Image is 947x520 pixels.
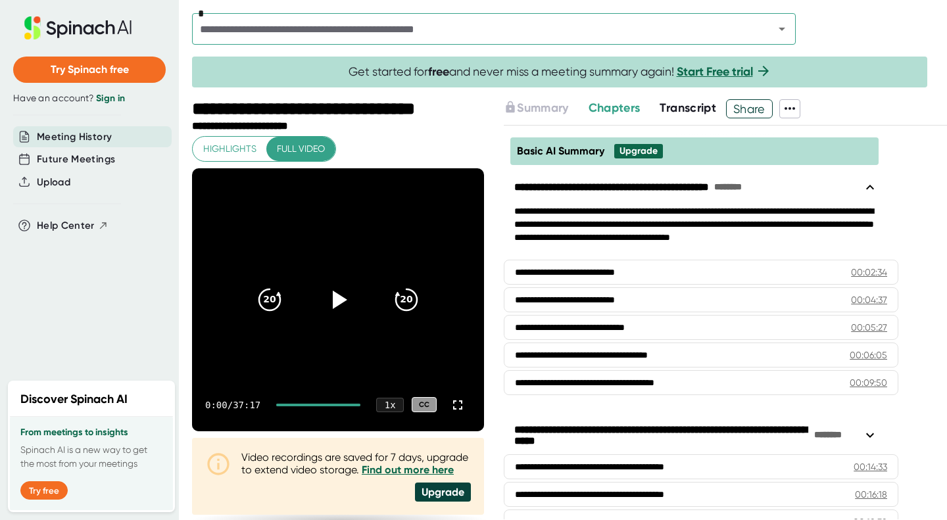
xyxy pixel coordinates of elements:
span: Full video [277,141,325,157]
button: Open [773,20,791,38]
div: CC [412,397,437,412]
span: Help Center [37,218,95,233]
button: Chapters [589,99,641,117]
div: 00:05:27 [851,321,887,334]
span: Basic AI Summary [517,145,604,157]
span: Transcript [660,101,716,115]
h3: From meetings to insights [20,427,162,438]
span: Try Spinach free [51,63,129,76]
div: 00:04:37 [851,293,887,306]
button: Help Center [37,218,109,233]
span: Highlights [203,141,256,157]
button: Share [726,99,773,118]
span: Share [727,97,772,120]
div: Upgrade [619,145,658,157]
button: Meeting History [37,130,112,145]
button: Try Spinach free [13,57,166,83]
b: free [428,64,449,79]
span: Summary [517,101,568,115]
div: 1 x [376,398,404,412]
div: Video recordings are saved for 7 days, upgrade to extend video storage. [241,451,471,476]
span: Chapters [589,101,641,115]
div: Upgrade to access [504,99,588,118]
div: 00:02:34 [851,266,887,279]
button: Full video [266,137,335,161]
div: 00:16:18 [855,488,887,501]
p: Spinach AI is a new way to get the most from your meetings [20,443,162,471]
button: Transcript [660,99,716,117]
a: Start Free trial [677,64,753,79]
h2: Discover Spinach AI [20,390,128,408]
div: Upgrade [415,483,471,502]
div: 00:14:33 [854,460,887,473]
span: Get started for and never miss a meeting summary again! [349,64,771,80]
button: Highlights [193,137,267,161]
div: 0:00 / 37:17 [205,400,260,410]
a: Sign in [96,93,125,104]
button: Try free [20,481,68,500]
a: Find out more here [362,463,454,476]
button: Summary [504,99,568,117]
div: 00:09:50 [850,376,887,389]
button: Future Meetings [37,152,115,167]
button: Upload [37,175,70,190]
div: 00:06:05 [850,348,887,362]
div: Have an account? [13,93,166,105]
